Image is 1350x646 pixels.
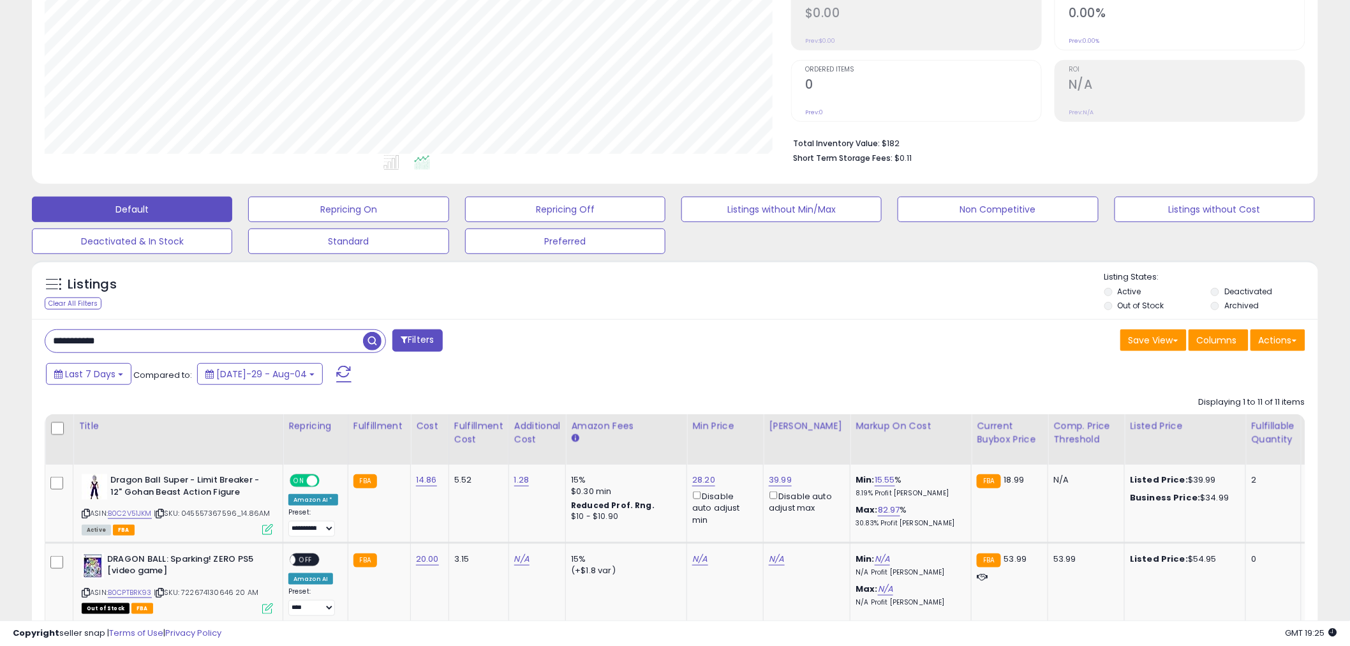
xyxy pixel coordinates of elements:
[1250,329,1305,351] button: Actions
[878,583,893,596] a: N/A
[454,553,499,565] div: 3.15
[416,474,437,486] a: 14.86
[68,276,117,294] h5: Listings
[875,474,895,486] a: 15.55
[1251,474,1291,486] div: 2
[856,598,961,607] p: N/A Profit [PERSON_NAME]
[1120,329,1187,351] button: Save View
[793,153,893,163] b: Short Term Storage Fees:
[1053,553,1115,565] div: 53.99
[571,419,681,433] div: Amazon Fees
[1189,329,1249,351] button: Columns
[78,419,278,433] div: Title
[1004,553,1027,565] span: 53.99
[82,603,130,614] span: All listings that are currently out of stock and unavailable for purchase on Amazon
[1069,109,1094,116] small: Prev: N/A
[793,138,880,149] b: Total Inventory Value:
[856,553,875,565] b: Min:
[154,587,258,597] span: | SKU: 722674130646 20 AM
[1069,77,1305,94] h2: N/A
[856,489,961,498] p: 8.19% Profit [PERSON_NAME]
[82,525,111,536] span: All listings currently available for purchase on Amazon
[514,419,561,446] div: Additional Cost
[692,553,708,566] a: N/A
[13,627,59,639] strong: Copyright
[32,197,232,222] button: Default
[1130,553,1188,565] b: Listed Price:
[514,553,530,566] a: N/A
[353,474,377,488] small: FBA
[13,627,221,640] div: seller snap | |
[1130,474,1188,486] b: Listed Price:
[248,197,449,222] button: Repricing On
[288,508,338,537] div: Preset:
[107,553,262,580] b: DRAGON BALL: Sparking! ZERO PS5 [video game]
[131,603,153,614] span: FBA
[805,6,1041,23] h2: $0.00
[1286,627,1337,639] span: 2025-08-12 19:25 GMT
[571,511,677,522] div: $10 - $10.90
[1069,66,1305,73] span: ROI
[769,474,792,486] a: 39.99
[82,553,104,579] img: 5199kyEoKJL._SL40_.jpg
[113,525,135,536] span: FBA
[878,504,900,516] a: 82.97
[856,474,875,486] b: Min:
[1118,286,1141,297] label: Active
[465,229,665,254] button: Preferred
[65,368,115,380] span: Last 7 Days
[571,486,677,497] div: $0.30 min
[1104,271,1318,283] p: Listing States:
[1251,553,1291,565] div: 0
[977,474,1000,488] small: FBA
[1130,474,1236,486] div: $39.99
[856,504,878,516] b: Max:
[353,553,377,567] small: FBA
[856,474,961,498] div: %
[1004,474,1025,486] span: 18.99
[692,419,758,433] div: Min Price
[856,504,961,528] div: %
[465,197,665,222] button: Repricing Off
[1197,334,1237,347] span: Columns
[1199,396,1305,409] div: Displaying 1 to 11 of 11 items
[165,627,221,639] a: Privacy Policy
[1130,492,1200,504] b: Business Price:
[454,419,503,446] div: Fulfillment Cost
[109,627,163,639] a: Terms of Use
[805,37,835,45] small: Prev: $0.00
[894,152,912,164] span: $0.11
[1130,419,1240,433] div: Listed Price
[454,474,499,486] div: 5.52
[353,419,405,433] div: Fulfillment
[793,135,1296,150] li: $182
[108,587,152,598] a: B0CPTBRK93
[769,419,845,433] div: [PERSON_NAME]
[571,553,677,565] div: 15%
[850,414,972,465] th: The percentage added to the cost of goods (COGS) that forms the calculator for Min & Max prices.
[216,368,307,380] span: [DATE]-29 - Aug-04
[197,363,323,385] button: [DATE]-29 - Aug-04
[571,565,677,576] div: (+$1.8 var)
[856,519,961,528] p: 30.83% Profit [PERSON_NAME]
[1069,6,1305,23] h2: 0.00%
[154,508,271,518] span: | SKU: 045557367596_14.86AM
[291,476,307,486] span: ON
[692,489,753,526] div: Disable auto adjust min
[571,474,677,486] div: 15%
[769,489,840,514] div: Disable auto adjust max
[82,553,273,613] div: ASIN:
[288,494,338,506] div: Amazon AI *
[416,419,443,433] div: Cost
[977,419,1042,446] div: Current Buybox Price
[133,369,192,381] span: Compared to:
[295,554,316,565] span: OFF
[681,197,882,222] button: Listings without Min/Max
[805,109,823,116] small: Prev: 0
[110,474,265,501] b: Dragon Ball Super - Limit Breaker - 12" Gohan Beast Action Figure
[875,553,890,566] a: N/A
[1069,37,1099,45] small: Prev: 0.00%
[898,197,1098,222] button: Non Competitive
[514,474,530,486] a: 1.28
[1224,286,1272,297] label: Deactivated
